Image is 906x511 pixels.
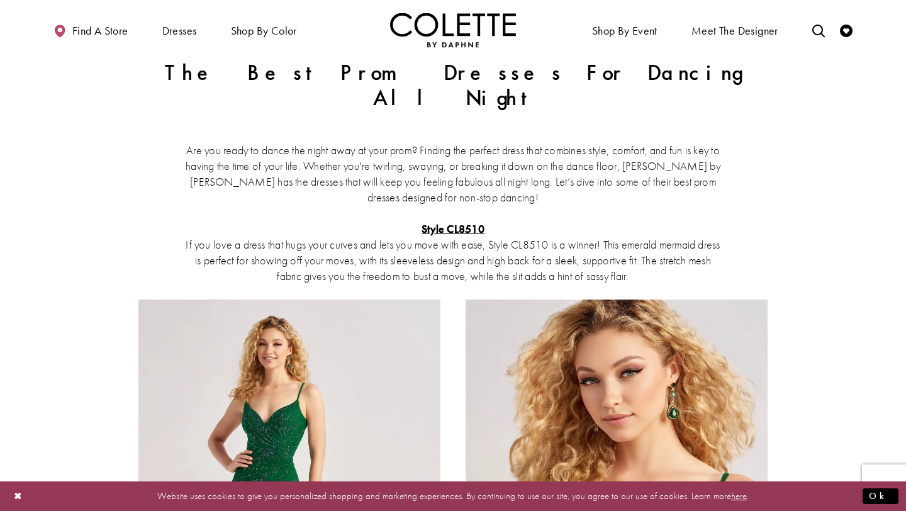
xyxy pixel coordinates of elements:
[837,13,856,47] a: Check Wishlist
[72,25,128,37] span: Find a store
[162,25,197,37] span: Dresses
[589,13,661,47] span: Shop By Event
[228,13,300,47] span: Shop by color
[809,13,828,47] a: Toggle search
[164,60,742,111] h1: The Best Prom Dresses for Dancing All Night
[863,488,898,504] button: Submit Dialog
[691,25,778,37] span: Meet the designer
[159,13,200,47] span: Dresses
[186,142,720,205] p: Are you ready to dance the night away at your prom? Finding the perfect dress that combines style...
[91,488,815,505] p: Website uses cookies to give you personalized shopping and marketing experiences. By continuing t...
[422,222,484,236] a: Style CL8510
[186,205,720,284] p: If you love a dress that hugs your curves and lets you move with ease, Style CL8510 is a winner! ...
[50,13,131,47] a: Find a store
[8,485,29,507] button: Close Dialog
[592,25,657,37] span: Shop By Event
[390,13,516,47] img: Colette by Daphne
[231,25,297,37] span: Shop by color
[688,13,781,47] a: Meet the designer
[390,13,516,47] a: Visit Home Page
[731,490,747,502] a: here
